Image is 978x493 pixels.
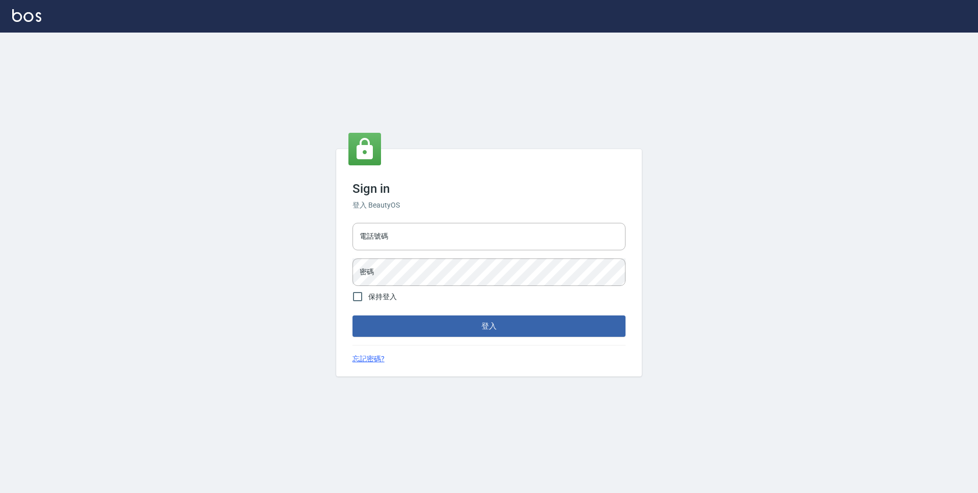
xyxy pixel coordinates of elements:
h6: 登入 BeautyOS [352,200,626,211]
img: Logo [12,9,41,22]
button: 登入 [352,315,626,337]
span: 保持登入 [368,292,397,302]
a: 忘記密碼? [352,354,385,364]
h3: Sign in [352,182,626,196]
